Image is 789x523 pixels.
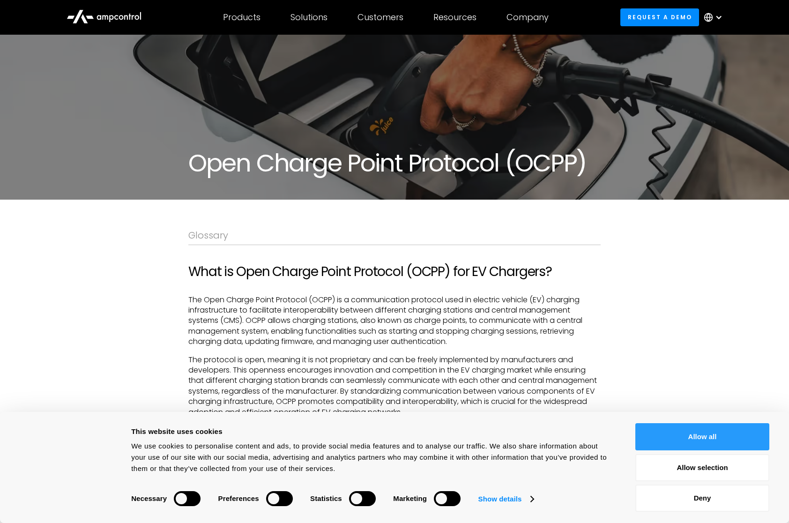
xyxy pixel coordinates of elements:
div: Company [506,12,549,22]
button: Allow selection [635,454,769,481]
button: Deny [635,485,769,512]
div: We use cookies to personalise content and ads, to provide social media features and to analyse ou... [131,441,614,474]
div: Products [223,12,261,22]
h2: What is Open Charge Point Protocol (OCPP) for EV Chargers? [188,264,601,280]
strong: Preferences [218,494,259,502]
div: Customers [357,12,403,22]
div: Solutions [290,12,328,22]
strong: Statistics [310,494,342,502]
div: This website uses cookies [131,426,614,437]
h1: Open Charge Point Protocol (OCPP) [188,149,601,177]
div: Resources [433,12,476,22]
strong: Marketing [393,494,427,502]
strong: Necessary [131,494,167,502]
div: Glossary [188,230,601,241]
button: Allow all [635,423,769,450]
a: Show details [478,492,534,506]
a: Request a demo [620,8,699,26]
p: The Open Charge Point Protocol (OCPP) is a communication protocol used in electric vehicle (EV) c... [188,295,601,347]
p: The protocol is open, meaning it is not proprietary and can be freely implemented by manufacturer... [188,355,601,418]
